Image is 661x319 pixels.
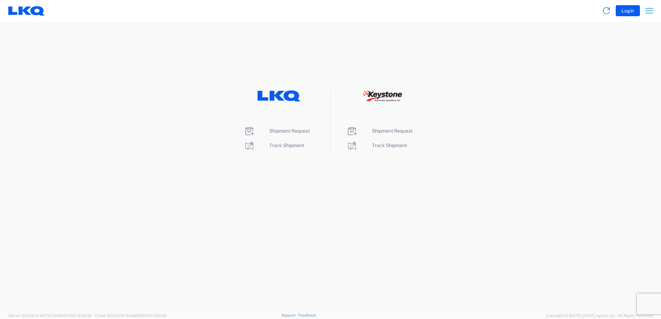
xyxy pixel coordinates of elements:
span: Copyright © [DATE]-[DATE] Agistix Inc., All Rights Reserved [546,312,653,319]
a: Feedback [298,313,316,317]
span: Track Shipment [269,143,304,148]
span: Shipment Request [372,128,412,134]
a: Shipment Request [244,128,310,134]
button: Login [616,5,640,16]
a: Support [281,313,299,317]
span: Track Shipment [372,143,407,148]
a: Track Shipment [244,143,304,148]
span: [DATE] 10:54:32 [64,313,92,318]
span: Client: 2025.21.0-f0c8481 [95,313,166,318]
span: [DATE] 11:51:43 [140,313,166,318]
span: Shipment Request [269,128,310,134]
a: Shipment Request [346,128,412,134]
a: Track Shipment [346,143,407,148]
span: Server: 2025.21.0-667a72bf6fa [8,313,92,318]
